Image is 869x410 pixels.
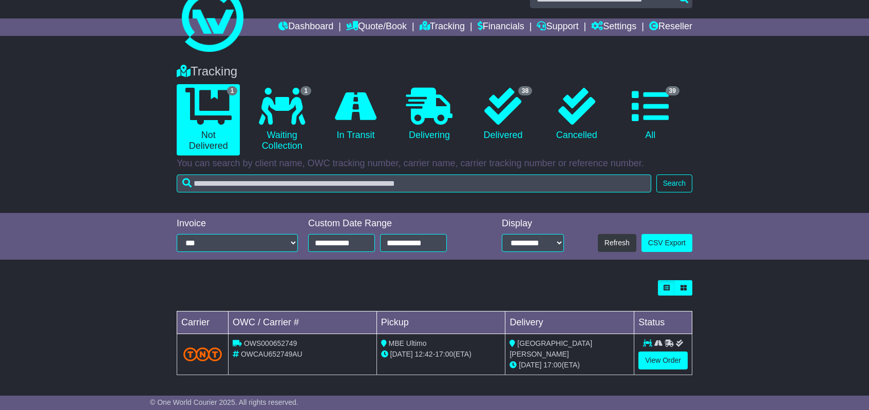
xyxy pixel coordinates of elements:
a: 1 Waiting Collection [250,84,313,155]
a: Settings [591,18,636,36]
a: Support [537,18,578,36]
a: View Order [638,352,688,369]
span: OWS000652749 [244,339,297,347]
span: [DATE] [519,361,541,369]
a: CSV Export [641,234,692,252]
div: Custom Date Range [308,218,473,229]
span: 17:00 [435,350,453,358]
span: [DATE] [390,350,413,358]
td: Delivery [505,311,634,334]
div: Tracking [172,64,697,79]
a: Tracking [420,18,465,36]
span: 12:42 [415,350,433,358]
td: OWC / Carrier # [229,311,377,334]
span: 1 [300,86,311,95]
p: You can search by client name, OWC tracking number, carrier name, carrier tracking number or refe... [177,158,692,169]
td: Pickup [376,311,505,334]
span: 39 [666,86,679,95]
a: Dashboard [278,18,333,36]
a: Reseller [649,18,692,36]
a: Delivering [398,84,461,145]
button: Search [656,174,692,192]
span: OWCAU652749AU [241,350,303,358]
a: 38 Delivered [471,84,535,145]
span: [GEOGRAPHIC_DATA][PERSON_NAME] [509,339,592,358]
div: Invoice [177,218,298,229]
a: Financials [478,18,524,36]
td: Carrier [177,311,229,334]
img: TNT_Domestic.png [183,347,222,361]
div: Display [502,218,564,229]
td: Status [634,311,692,334]
span: 38 [518,86,532,95]
div: - (ETA) [381,349,501,360]
span: 17:00 [543,361,561,369]
span: 1 [227,86,238,95]
div: (ETA) [509,360,630,370]
span: MBE Ultimo [389,339,427,347]
a: Cancelled [545,84,608,145]
button: Refresh [598,234,636,252]
a: 39 All [619,84,682,145]
a: In Transit [324,84,387,145]
a: 1 Not Delivered [177,84,240,155]
a: Quote/Book [346,18,407,36]
span: © One World Courier 2025. All rights reserved. [150,398,298,406]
